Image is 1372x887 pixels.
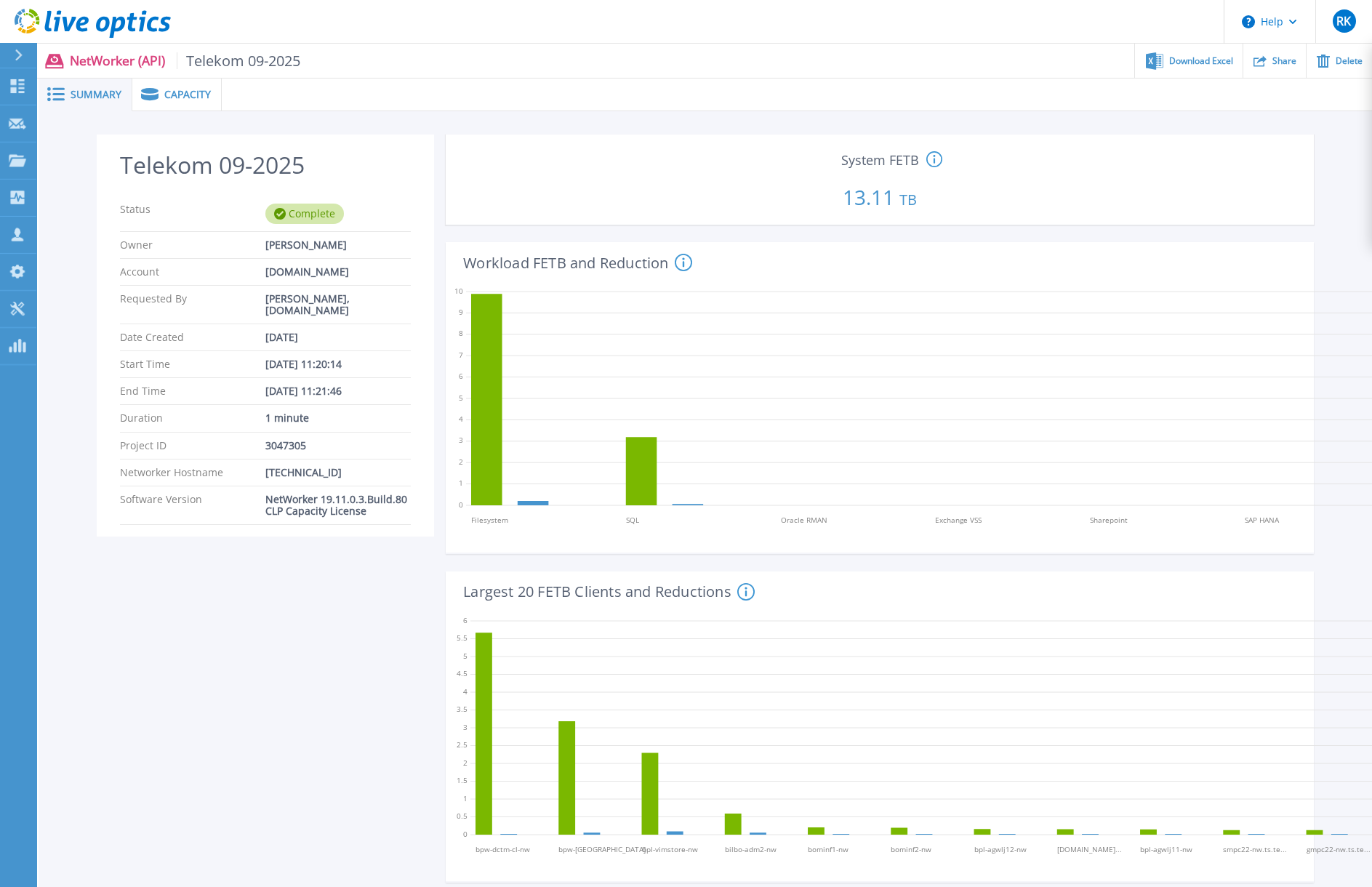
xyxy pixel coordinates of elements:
[120,332,265,343] p: Date Created
[559,844,646,854] tspan: bpw-[GEOGRAPHIC_DATA]
[463,721,468,731] text: 3
[265,385,411,397] div: [DATE] 11:21:46
[265,239,411,251] div: [PERSON_NAME]
[725,844,777,854] tspan: bilbo-adm2-nw
[265,266,411,278] div: [DOMAIN_NAME]
[120,412,265,424] p: Duration
[459,414,463,424] text: 4
[120,152,411,179] h2: Telekom 09-2025
[463,614,468,625] text: 6
[936,515,982,525] tspan: Exchange VSS
[457,739,468,750] text: 2.5
[459,499,463,510] text: 0
[463,828,468,838] text: 0
[120,266,265,278] p: Account
[120,293,265,316] p: Requested By
[265,412,411,424] div: 1 minute
[808,844,849,854] tspan: bominf1-nw
[626,515,639,525] tspan: SQL
[265,494,411,517] div: NetWorker 19.11.0.3.Build.80 CLP Capacity License
[120,494,265,517] p: Software Version
[642,844,698,854] tspan: bpl-vimstore-nw
[457,668,468,678] text: 4.5
[71,89,121,100] span: Summary
[70,52,301,69] p: NetWorker (API)
[459,457,463,467] text: 2
[1336,15,1351,27] span: RK
[463,583,755,601] h4: Largest 20 FETB Clients and Reductions
[459,436,463,446] text: 3
[265,204,344,224] div: Complete
[459,329,463,339] text: 8
[265,293,411,316] div: [PERSON_NAME], [DOMAIN_NAME]
[781,515,827,525] tspan: Oracle RMAN
[1057,844,1122,854] tspan: [DOMAIN_NAME]...
[463,650,468,660] text: 5
[891,844,932,854] tspan: bominf2-nw
[265,358,411,370] div: [DATE] 11:20:14
[1090,515,1128,525] tspan: Sharepoint
[120,358,265,370] p: Start Time
[841,153,919,166] span: System FETB
[1272,57,1296,65] span: Share
[457,704,468,714] text: 3.5
[164,89,211,100] span: Capacity
[471,515,508,525] tspan: Filesystem
[1307,844,1371,854] tspan: gmpc22-nw.ts.te...
[1245,515,1280,525] tspan: SAP HANA
[463,757,468,767] text: 2
[459,393,463,403] text: 5
[459,307,463,317] text: 9
[120,440,265,451] p: Project ID
[1336,57,1363,65] span: Delete
[1169,57,1233,65] span: Download Excel
[120,239,265,251] p: Owner
[1224,844,1288,854] tspan: smpc22-nw.ts.te...
[476,844,530,854] tspan: bpw-dctm-cl-nw
[459,372,463,382] text: 6
[265,332,411,343] div: [DATE]
[463,254,691,271] h4: Workload FETB and Reduction
[177,52,301,69] span: Telekom 09-2025
[452,169,1308,219] p: 13.11
[457,811,468,821] text: 0.5
[457,633,468,643] text: 5.5
[463,792,468,803] text: 1
[120,385,265,397] p: End Time
[459,478,463,489] text: 1
[265,440,411,451] div: 3047305
[454,286,463,296] text: 10
[463,686,468,696] text: 4
[457,775,468,785] text: 1.5
[120,204,265,224] p: Status
[974,844,1027,854] tspan: bpl-agwlj12-nw
[265,467,411,478] div: [TECHNICAL_ID]
[120,467,265,478] p: Networker Hostname
[1140,844,1192,854] tspan: bpl-agwlj11-nw
[899,190,917,209] span: TB
[459,350,463,360] text: 7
